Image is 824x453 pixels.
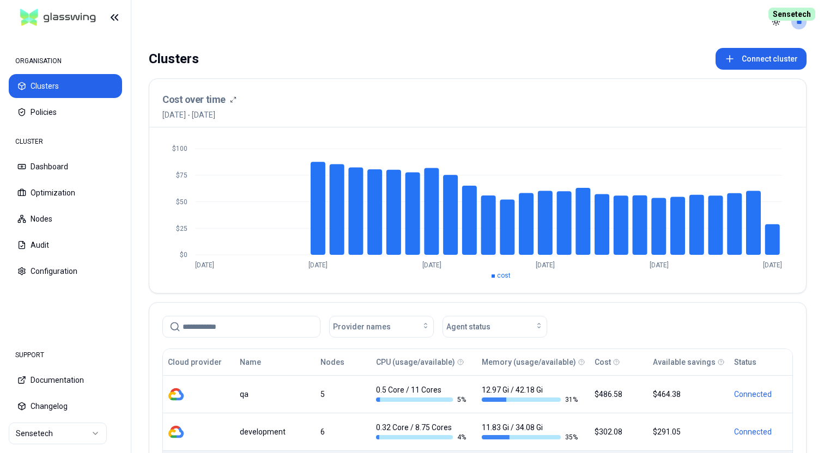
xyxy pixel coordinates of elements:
div: 0.5 Core / 11 Cores [376,384,472,404]
tspan: [DATE] [308,261,328,269]
div: 12.97 Gi / 42.18 Gi [482,384,578,404]
div: 4 % [376,433,472,442]
div: 31 % [482,395,578,404]
button: Provider names [329,316,434,338]
span: cost [497,272,511,279]
div: 35 % [482,433,578,442]
h3: Cost over time [162,92,226,107]
button: Cost [595,351,611,373]
div: 0.32 Core / 8.75 Cores [376,422,472,442]
div: SUPPORT [9,344,122,366]
button: Nodes [9,207,122,231]
div: $291.05 [653,426,724,437]
button: Name [240,351,261,373]
div: 5 [320,389,366,400]
div: $302.08 [595,426,643,437]
tspan: [DATE] [195,261,214,269]
button: Audit [9,233,122,257]
button: Documentation [9,368,122,392]
img: GlassWing [16,5,100,30]
button: Configuration [9,259,122,283]
button: Memory (usage/available) [482,351,576,373]
button: Connect cluster [716,48,807,70]
div: Status [734,357,756,368]
tspan: [DATE] [536,261,555,269]
tspan: $50 [176,198,187,206]
span: Agent status [446,321,490,332]
div: $464.38 [653,389,724,400]
div: Connected [734,426,787,437]
tspan: $25 [176,225,187,232]
div: Clusters [149,48,199,70]
button: Agent status [443,316,547,338]
button: Policies [9,100,122,124]
div: development [240,426,310,437]
tspan: $0 [180,251,187,259]
button: Nodes [320,351,344,373]
div: $486.58 [595,389,643,400]
div: 6 [320,426,366,437]
div: 5 % [376,395,472,404]
button: Dashboard [9,155,122,179]
div: 11.83 Gi / 34.08 Gi [482,422,578,442]
span: Provider names [333,321,391,332]
tspan: $100 [172,145,187,152]
div: Connected [734,389,787,400]
tspan: [DATE] [650,261,669,269]
div: ORGANISATION [9,50,122,72]
div: CLUSTER [9,131,122,152]
div: qa [240,389,310,400]
span: [DATE] - [DATE] [162,109,237,120]
button: Clusters [9,74,122,98]
tspan: $75 [176,172,187,179]
tspan: [DATE] [763,261,782,269]
span: Sensetech [768,8,815,21]
button: Cloud provider [168,351,222,373]
button: Available savings [653,351,716,373]
img: gcp [168,424,184,440]
img: gcp [168,386,184,402]
button: Changelog [9,394,122,418]
button: CPU (usage/available) [376,351,455,373]
tspan: [DATE] [422,261,441,269]
button: Optimization [9,181,122,205]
